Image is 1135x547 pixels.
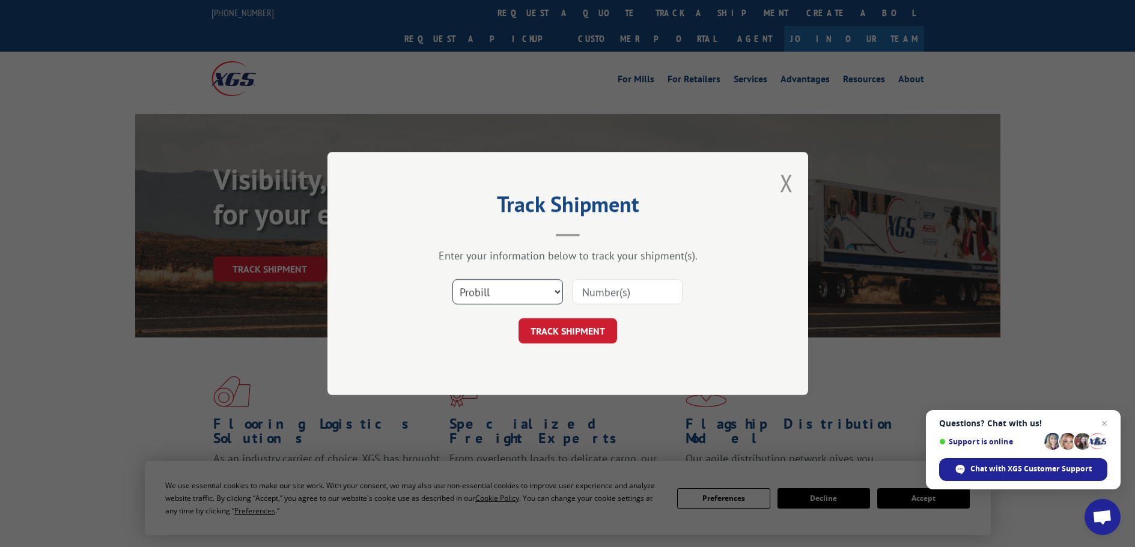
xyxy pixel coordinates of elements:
[572,279,683,304] input: Number(s)
[939,458,1107,481] div: Chat with XGS Customer Support
[388,196,748,219] h2: Track Shipment
[519,318,617,343] button: TRACK SHIPMENT
[939,437,1040,446] span: Support is online
[1097,416,1112,431] span: Close chat
[388,249,748,262] div: Enter your information below to track your shipment(s).
[939,419,1107,428] span: Questions? Chat with us!
[1085,499,1121,535] div: Open chat
[780,167,793,199] button: Close modal
[970,464,1092,474] span: Chat with XGS Customer Support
